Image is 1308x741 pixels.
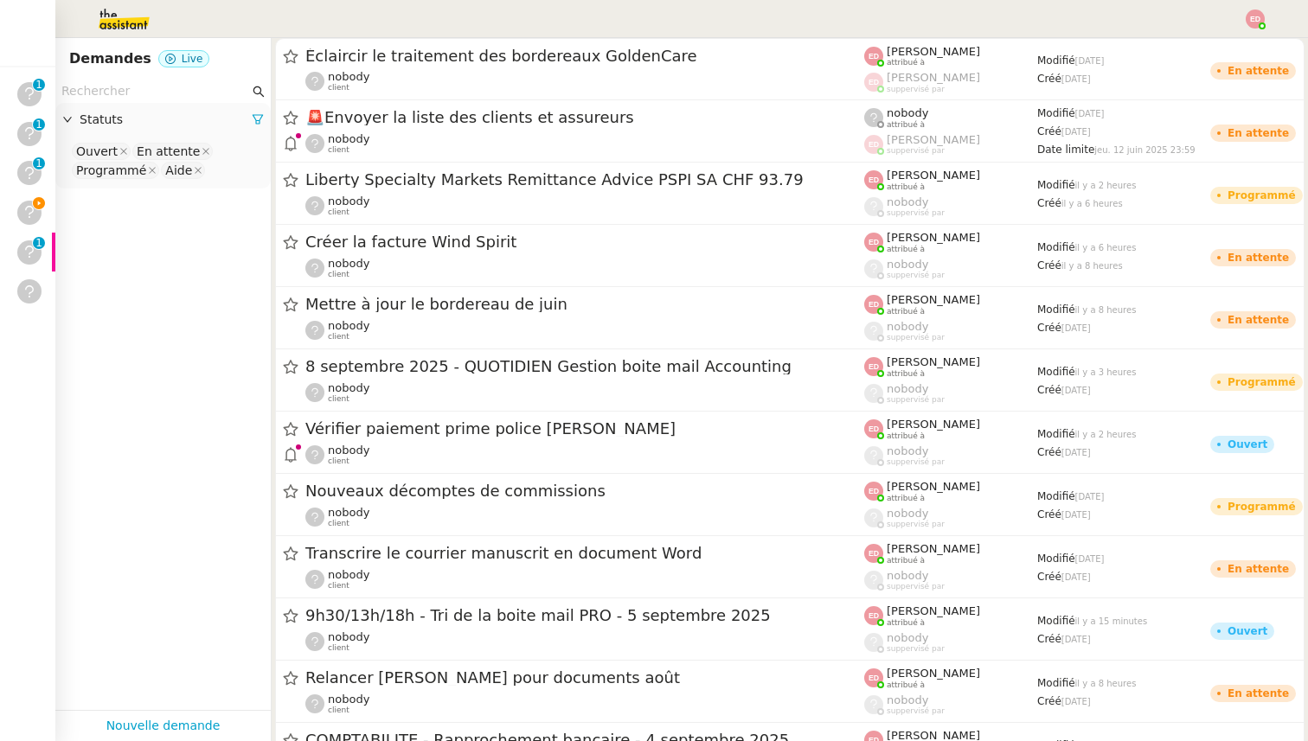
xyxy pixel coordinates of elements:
span: nobody [328,506,369,519]
span: 🚨 [305,108,324,126]
span: Modifié [1037,553,1075,565]
span: nobody [887,693,928,706]
span: suppervisé par [887,333,945,342]
span: [DATE] [1075,492,1105,501]
span: Créé [1037,695,1061,707]
span: Statuts [80,110,252,130]
span: nobody [887,507,928,520]
span: jeu. 12 juin 2025 23:59 [1094,145,1195,155]
img: svg [864,73,883,92]
app-user-detailed-label: client [305,257,864,279]
nz-badge-sup: 1 [33,79,45,91]
app-user-label: suppervisé par [864,71,1037,93]
img: svg [864,135,883,154]
span: Éclaircir le traitement des bordereaux GoldenCare [305,48,864,64]
span: nobody [328,444,369,457]
span: [PERSON_NAME] [887,542,980,555]
span: client [328,270,349,279]
span: suppervisé par [887,644,945,654]
span: [DATE] [1061,127,1091,137]
span: attribué à [887,182,925,192]
span: [PERSON_NAME] [887,604,980,617]
span: Créé [1037,571,1061,583]
span: il y a 6 heures [1075,243,1137,252]
app-user-label: attribué à [864,667,1037,689]
div: En attente [1228,66,1289,76]
span: suppervisé par [887,271,945,280]
span: Créé [1037,125,1061,137]
span: [PERSON_NAME] [887,133,980,146]
div: En attente [1228,688,1289,699]
span: attribué à [887,431,925,441]
app-user-label: attribué à [864,169,1037,191]
img: svg [864,295,883,314]
span: il y a 2 heures [1075,430,1137,439]
span: suppervisé par [887,395,945,405]
span: nobody [328,70,369,83]
span: client [328,643,349,653]
span: il y a 8 heures [1075,679,1137,688]
span: Créé [1037,446,1061,458]
app-user-label: suppervisé par [864,444,1037,467]
app-user-label: attribué à [864,604,1037,627]
span: [PERSON_NAME] [887,45,980,58]
span: client [328,332,349,342]
div: Programmé [1228,190,1296,201]
app-user-detailed-label: client [305,693,864,715]
app-user-label: suppervisé par [864,569,1037,591]
app-user-detailed-label: client [305,506,864,528]
span: Créer la facture Wind Spirit [305,234,864,250]
span: [DATE] [1061,697,1091,706]
app-user-label: suppervisé par [864,320,1037,342]
app-user-label: attribué à [864,45,1037,67]
app-user-label: suppervisé par [864,258,1037,280]
span: 9h30/13h/18h - Tri de la boite mail PRO - 5 septembre 2025 [305,608,864,623]
span: nobody [328,568,369,581]
span: [PERSON_NAME] [887,231,980,244]
img: svg [864,47,883,66]
span: [DATE] [1061,635,1091,644]
span: attribué à [887,680,925,690]
span: nobody [328,319,369,332]
span: client [328,145,349,155]
span: attribué à [887,494,925,503]
span: nobody [328,195,369,208]
div: Ouvert [1228,626,1267,636]
app-user-detailed-label: client [305,381,864,404]
span: Créé [1037,73,1061,85]
img: svg [864,606,883,625]
span: nobody [328,381,369,394]
div: En attente [137,144,200,159]
div: Ouvert [76,144,118,159]
nz-badge-sup: 1 [33,118,45,131]
app-user-detailed-label: client [305,70,864,93]
span: [PERSON_NAME] [887,355,980,368]
span: Créé [1037,508,1061,521]
span: Modifié [1037,677,1075,689]
span: suppervisé par [887,706,945,716]
span: Créé [1037,259,1061,271]
span: [PERSON_NAME] [887,293,980,306]
span: Envoyer la liste des clients et assureurs [305,110,864,125]
span: [DATE] [1061,323,1091,333]
span: Live [182,53,203,65]
span: Modifié [1037,179,1075,191]
div: Programmé [76,163,146,178]
span: attribué à [887,369,925,379]
span: attribué à [887,307,925,316]
span: [PERSON_NAME] [887,480,980,493]
div: En attente [1228,315,1289,325]
span: suppervisé par [887,582,945,591]
span: [DATE] [1061,386,1091,395]
img: svg [864,419,883,438]
img: svg [864,668,883,687]
app-user-label: suppervisé par [864,382,1037,405]
span: Date limite [1037,144,1094,156]
span: nobody [887,444,928,457]
span: [DATE] [1061,448,1091,457]
span: Modifié [1037,490,1075,502]
span: 8 septembre 2025 - QUOTIDIEN Gestion boite mail Accounting [305,359,864,374]
span: [PERSON_NAME] [887,71,980,84]
span: attribué à [887,58,925,67]
img: svg [864,357,883,376]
